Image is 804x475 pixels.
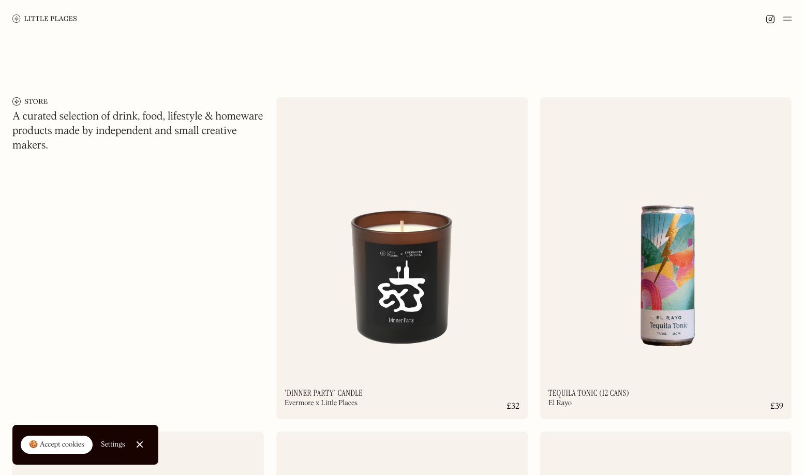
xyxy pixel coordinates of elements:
[276,97,528,370] img: 6821a401155898ffc9efaafb_Evermore.png
[548,399,572,407] div: El Rayo
[21,436,93,454] a: 🍪 Accept cookies
[139,444,140,445] div: Close Cookie Popup
[770,403,783,411] div: £39
[548,389,629,397] h2: Tequila Tonic (12 cans)
[101,433,125,456] a: Settings
[12,110,264,153] h1: A curated selection of drink, food, lifestyle & homeware products made by independent and small c...
[507,403,519,411] div: £32
[101,441,125,448] div: Settings
[29,440,84,450] div: 🍪 Accept cookies
[129,434,150,455] a: Close Cookie Popup
[540,97,792,370] img: 684bd0672f53f3bb2a769dc7_Tequila%20Tonic.png
[285,389,363,397] h2: 'Dinner Party' Candle
[285,399,358,407] div: Evermore x Little Places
